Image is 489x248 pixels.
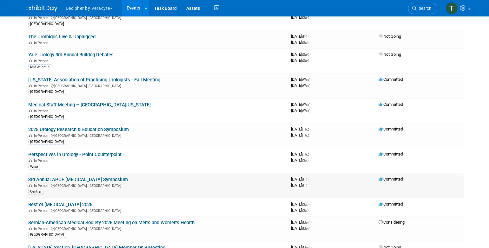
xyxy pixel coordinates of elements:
[291,183,307,188] span: [DATE]
[408,3,437,14] a: Search
[302,203,308,206] span: (Sat)
[291,83,310,88] span: [DATE]
[28,208,286,213] div: [GEOGRAPHIC_DATA], [GEOGRAPHIC_DATA]
[29,227,32,230] img: In-Person Event
[291,108,310,113] span: [DATE]
[29,159,32,162] img: In-Person Event
[28,226,286,231] div: [GEOGRAPHIC_DATA], [GEOGRAPHIC_DATA]
[291,52,311,57] span: [DATE]
[34,184,50,188] span: In-Person
[28,220,195,226] a: Serbian-American Medical Society 2025 Meeting on Men’s and Women’s Health
[28,183,286,188] div: [GEOGRAPHIC_DATA], [GEOGRAPHIC_DATA]
[28,177,128,182] a: 3rd Annual APCF [MEDICAL_DATA] Symposium
[308,177,309,181] span: -
[28,232,66,238] div: [GEOGRAPHIC_DATA]
[34,41,50,45] span: In-Person
[291,102,312,107] span: [DATE]
[417,6,431,11] span: Search
[302,78,310,81] span: (Wed)
[291,58,309,63] span: [DATE]
[26,5,57,12] img: ExhibitDay
[379,177,403,181] span: Committed
[302,59,309,62] span: (Sun)
[291,40,308,45] span: [DATE]
[291,34,309,39] span: [DATE]
[302,178,307,181] span: (Fri)
[291,127,311,131] span: [DATE]
[28,139,66,145] div: [GEOGRAPHIC_DATA]
[34,227,50,231] span: In-Person
[311,77,312,82] span: -
[379,202,403,207] span: Committed
[28,202,92,207] a: Best of [MEDICAL_DATA] 2025
[291,152,311,156] span: [DATE]
[28,164,40,170] div: West
[379,102,403,107] span: Committed
[379,34,401,39] span: Not Going
[311,220,312,225] span: -
[302,35,307,38] span: (Fri)
[308,34,309,39] span: -
[291,226,310,231] span: [DATE]
[302,103,310,106] span: (Wed)
[28,102,151,108] a: Medical Staff Meeting – [GEOGRAPHIC_DATA][US_STATE]
[302,109,310,112] span: (Wed)
[302,153,309,156] span: (Thu)
[379,152,403,156] span: Committed
[29,134,32,137] img: In-Person Event
[28,189,43,194] div: Central
[34,16,50,20] span: In-Person
[310,152,311,156] span: -
[309,202,310,207] span: -
[28,114,66,120] div: [GEOGRAPHIC_DATA]
[28,34,96,40] a: The Uromigos Live & Unplugged
[291,158,308,162] span: [DATE]
[28,52,114,58] a: Yale Urology 3rd Annual Bulldog Debates
[302,84,310,87] span: (Wed)
[29,84,32,87] img: In-Person Event
[446,2,458,14] img: Tony Alvarado
[29,16,32,19] img: In-Person Event
[291,208,308,213] span: [DATE]
[28,15,286,20] div: [GEOGRAPHIC_DATA], [GEOGRAPHIC_DATA]
[310,52,311,57] span: -
[291,15,309,20] span: [DATE]
[379,77,403,82] span: Committed
[302,53,309,56] span: (Sun)
[34,159,50,163] span: In-Person
[29,109,32,112] img: In-Person Event
[34,59,50,63] span: In-Person
[28,152,122,157] a: Perspectives in Urology - Point Counterpoint
[379,127,403,131] span: Committed
[28,64,51,70] div: Mid-Atlantic
[28,127,129,132] a: 2025 Urology Research & Education Symposium
[310,127,311,131] span: -
[28,21,66,27] div: [GEOGRAPHIC_DATA]
[34,109,50,113] span: In-Person
[29,41,32,44] img: In-Person Event
[302,16,309,19] span: (Sun)
[291,177,309,181] span: [DATE]
[34,209,50,213] span: In-Person
[291,202,310,207] span: [DATE]
[28,83,286,88] div: [GEOGRAPHIC_DATA], [GEOGRAPHIC_DATA]
[302,128,309,131] span: (Thu)
[311,102,312,107] span: -
[302,184,307,187] span: (Fri)
[302,209,308,212] span: (Sat)
[302,227,310,230] span: (Mon)
[28,133,286,138] div: [GEOGRAPHIC_DATA], [GEOGRAPHIC_DATA]
[302,159,308,162] span: (Sat)
[302,221,310,224] span: (Mon)
[291,77,312,82] span: [DATE]
[379,52,401,57] span: Not Going
[379,220,405,225] span: Considering
[28,89,66,95] div: [GEOGRAPHIC_DATA]
[302,134,309,137] span: (Thu)
[34,134,50,138] span: In-Person
[291,133,309,137] span: [DATE]
[34,84,50,88] span: In-Person
[29,209,32,212] img: In-Person Event
[28,77,160,83] a: [US_STATE] Association of Practicing Urologists - Fall Meeting
[29,184,32,187] img: In-Person Event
